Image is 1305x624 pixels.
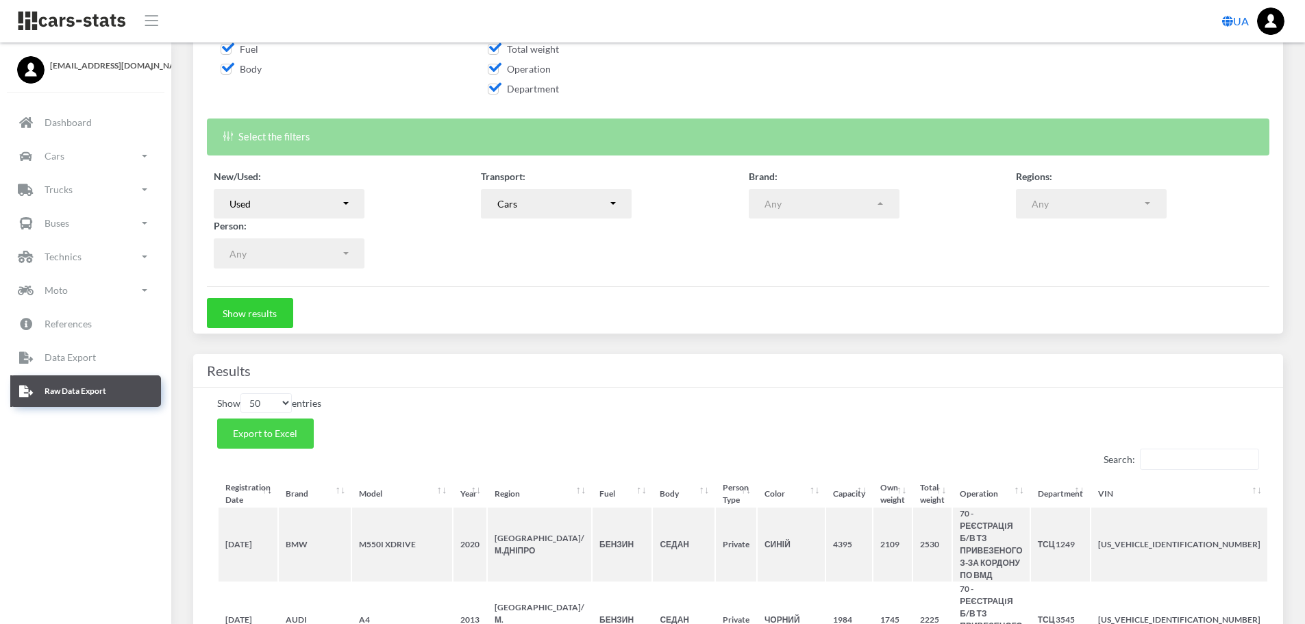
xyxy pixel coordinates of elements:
th: 2109 [873,508,912,582]
th: БЕНЗИН [593,508,651,582]
label: Transport: [481,169,525,184]
button: Any [214,238,364,269]
th: Color: activate to sort column ascending [758,482,825,506]
p: Trucks [45,181,73,198]
th: Total weight: activate to sort column ascending [913,482,952,506]
th: Department: activate to sort column ascending [1031,482,1090,506]
span: Operation [488,63,551,75]
th: Person Type: activate to sort column ascending [716,482,756,506]
button: Any [1016,189,1167,219]
th: 4395 [826,508,872,582]
div: Used [229,197,340,211]
button: Cars [481,189,632,219]
a: Cars [10,140,161,172]
button: Show results [207,298,293,328]
span: [EMAIL_ADDRESS][DOMAIN_NAME] [50,60,154,72]
th: Region: activate to sort column ascending [488,482,591,506]
th: 70 - РЕЄСТРАЦIЯ Б/В ТЗ ПРИВЕЗЕНОГО З-ЗА КОРДОНУ ПО ВМД [953,508,1029,582]
p: Moto [45,282,68,299]
th: BMW [279,508,351,582]
span: Department [488,83,559,95]
th: VIN: activate to sort column ascending [1091,482,1267,506]
th: Brand: activate to sort column ascending [279,482,351,506]
a: Trucks [10,174,161,205]
th: [US_VEHICLE_IDENTIFICATION_NUMBER] [1091,508,1267,582]
th: Registration Date: activate to sort column ascending [219,482,277,506]
label: Brand: [749,169,778,184]
span: Total weight [488,43,559,55]
select: Showentries [240,393,292,413]
label: Person: [214,219,247,233]
a: Data Export [10,342,161,373]
a: Moto [10,275,161,306]
th: СИНІЙ [758,508,825,582]
th: Operation: activate to sort column ascending [953,482,1029,506]
th: [DATE] [219,508,277,582]
button: Any [749,189,899,219]
th: Fuel: activate to sort column ascending [593,482,651,506]
p: Buses [45,214,69,232]
button: Export to Excel [217,419,314,449]
span: Body [221,63,262,75]
input: Search: [1140,449,1259,470]
p: Data Export [45,349,96,366]
span: Export to Excel [233,427,297,439]
h4: Results [207,360,1269,382]
button: Used [214,189,364,219]
label: New/Used: [214,169,261,184]
p: Raw Data Export [45,384,106,399]
p: Cars [45,147,64,164]
th: [GEOGRAPHIC_DATA]/М.ДНІПРО [488,508,591,582]
div: Any [1032,197,1143,211]
p: References [45,315,92,332]
th: СЕДАН [653,508,714,582]
a: Buses [10,208,161,239]
a: Dashboard [10,107,161,138]
label: Show entries [217,393,321,413]
th: Body: activate to sort column ascending [653,482,714,506]
a: Technics [10,241,161,273]
div: Any [229,247,340,261]
th: 2020 [453,508,486,582]
img: ... [1257,8,1284,35]
p: Dashboard [45,114,92,131]
a: Raw Data Export [10,375,161,407]
th: M550I XDRIVE [352,508,452,582]
label: Search: [1104,449,1259,470]
a: References [10,308,161,340]
div: Select the filters [207,118,1269,155]
div: Any [765,197,875,211]
a: UA [1217,8,1254,35]
th: Year: activate to sort column ascending [453,482,486,506]
th: ТСЦ 1249 [1031,508,1090,582]
p: Technics [45,248,82,265]
th: Own weight: activate to sort column ascending [873,482,912,506]
th: Private [716,508,756,582]
img: navbar brand [17,10,127,32]
label: Regions: [1016,169,1052,184]
a: [EMAIL_ADDRESS][DOMAIN_NAME] [17,56,154,72]
th: 2530 [913,508,952,582]
div: Cars [497,197,608,211]
th: Capacity: activate to sort column ascending [826,482,872,506]
span: Fuel [221,43,258,55]
th: Model: activate to sort column ascending [352,482,452,506]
